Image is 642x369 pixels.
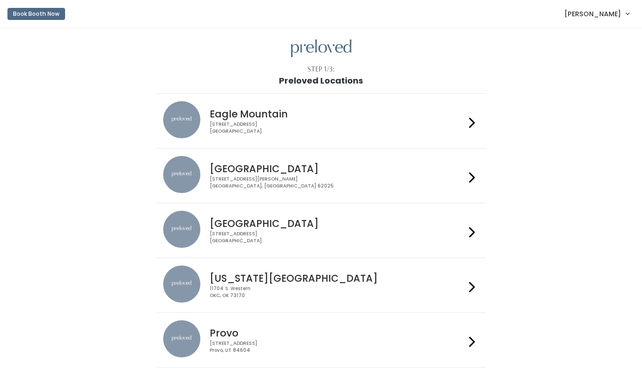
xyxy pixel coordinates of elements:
h1: Preloved Locations [279,76,363,85]
a: [PERSON_NAME] [555,4,638,24]
h4: [GEOGRAPHIC_DATA] [210,163,465,174]
span: [PERSON_NAME] [564,9,621,19]
img: preloved location [163,265,200,303]
a: preloved location [US_STATE][GEOGRAPHIC_DATA] 11704 S. WesternOKC, OK 73170 [163,265,479,305]
h4: Provo [210,328,465,338]
div: Step 1/3: [307,65,335,74]
div: [STREET_ADDRESS] Provo, UT 84604 [210,340,465,354]
img: preloved location [163,101,200,138]
img: preloved logo [291,39,351,58]
div: 11704 S. Western OKC, OK 73170 [210,285,465,299]
h4: [US_STATE][GEOGRAPHIC_DATA] [210,273,465,284]
a: preloved location Provo [STREET_ADDRESS]Provo, UT 84604 [163,320,479,360]
a: preloved location [GEOGRAPHIC_DATA] [STREET_ADDRESS][PERSON_NAME][GEOGRAPHIC_DATA], [GEOGRAPHIC_D... [163,156,479,195]
h4: [GEOGRAPHIC_DATA] [210,218,465,229]
div: [STREET_ADDRESS][PERSON_NAME] [GEOGRAPHIC_DATA], [GEOGRAPHIC_DATA] 62025 [210,176,465,189]
h4: Eagle Mountain [210,109,465,119]
img: preloved location [163,156,200,193]
a: preloved location Eagle Mountain [STREET_ADDRESS][GEOGRAPHIC_DATA] [163,101,479,141]
a: preloved location [GEOGRAPHIC_DATA] [STREET_ADDRESS][GEOGRAPHIC_DATA] [163,211,479,250]
img: preloved location [163,211,200,248]
div: [STREET_ADDRESS] [GEOGRAPHIC_DATA] [210,121,465,135]
button: Book Booth Now [7,8,65,20]
div: [STREET_ADDRESS] [GEOGRAPHIC_DATA] [210,231,465,244]
a: Book Booth Now [7,4,65,24]
img: preloved location [163,320,200,357]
